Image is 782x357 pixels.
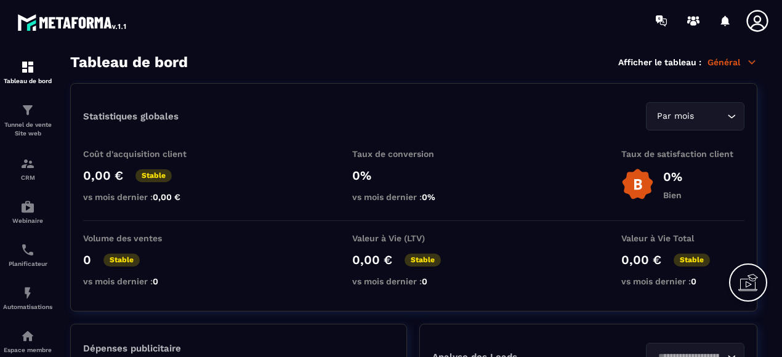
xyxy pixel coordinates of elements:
[83,168,123,183] p: 0,00 €
[83,192,206,202] p: vs mois dernier :
[3,121,52,138] p: Tunnel de vente Site web
[674,254,710,267] p: Stable
[621,252,661,267] p: 0,00 €
[663,190,682,200] p: Bien
[3,147,52,190] a: formationformationCRM
[422,192,435,202] span: 0%
[3,78,52,84] p: Tableau de bord
[83,149,206,159] p: Coût d'acquisition client
[83,343,394,354] p: Dépenses publicitaire
[621,233,744,243] p: Valeur à Vie Total
[3,217,52,224] p: Webinaire
[135,169,172,182] p: Stable
[352,168,475,183] p: 0%
[3,190,52,233] a: automationsautomationsWebinaire
[20,243,35,257] img: scheduler
[83,276,206,286] p: vs mois dernier :
[654,110,696,123] span: Par mois
[621,276,744,286] p: vs mois dernier :
[3,233,52,276] a: schedulerschedulerPlanificateur
[70,54,188,71] h3: Tableau de bord
[20,199,35,214] img: automations
[3,174,52,181] p: CRM
[20,286,35,300] img: automations
[83,252,91,267] p: 0
[352,192,475,202] p: vs mois dernier :
[707,57,757,68] p: Général
[352,276,475,286] p: vs mois dernier :
[405,254,441,267] p: Stable
[3,260,52,267] p: Planificateur
[621,168,654,201] img: b-badge-o.b3b20ee6.svg
[352,252,392,267] p: 0,00 €
[17,11,128,33] img: logo
[3,50,52,94] a: formationformationTableau de bord
[691,276,696,286] span: 0
[3,94,52,147] a: formationformationTunnel de vente Site web
[3,276,52,319] a: automationsautomationsAutomatisations
[696,110,724,123] input: Search for option
[83,233,206,243] p: Volume des ventes
[20,156,35,171] img: formation
[646,102,744,130] div: Search for option
[83,111,179,122] p: Statistiques globales
[153,276,158,286] span: 0
[103,254,140,267] p: Stable
[352,149,475,159] p: Taux de conversion
[20,103,35,118] img: formation
[621,149,744,159] p: Taux de satisfaction client
[3,347,52,353] p: Espace membre
[20,329,35,343] img: automations
[618,57,701,67] p: Afficher le tableau :
[422,276,427,286] span: 0
[663,169,682,184] p: 0%
[352,233,475,243] p: Valeur à Vie (LTV)
[20,60,35,74] img: formation
[3,303,52,310] p: Automatisations
[153,192,180,202] span: 0,00 €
